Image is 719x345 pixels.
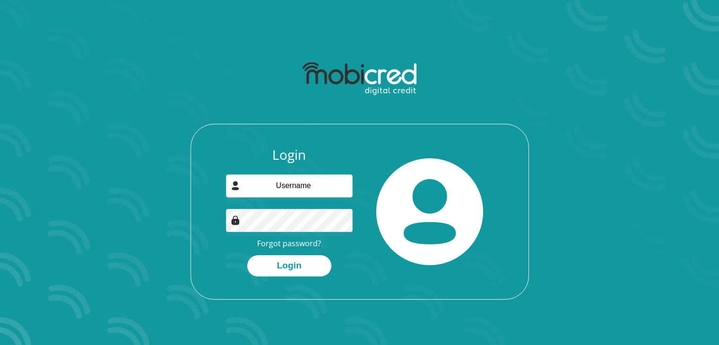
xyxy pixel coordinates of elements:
[226,174,353,198] input: Username
[231,181,240,190] img: user-icon image
[303,62,416,95] img: mobicred logo
[231,216,240,225] img: Image
[257,238,321,249] a: Forgot password?
[226,147,353,163] h3: Login
[247,255,331,276] button: Login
